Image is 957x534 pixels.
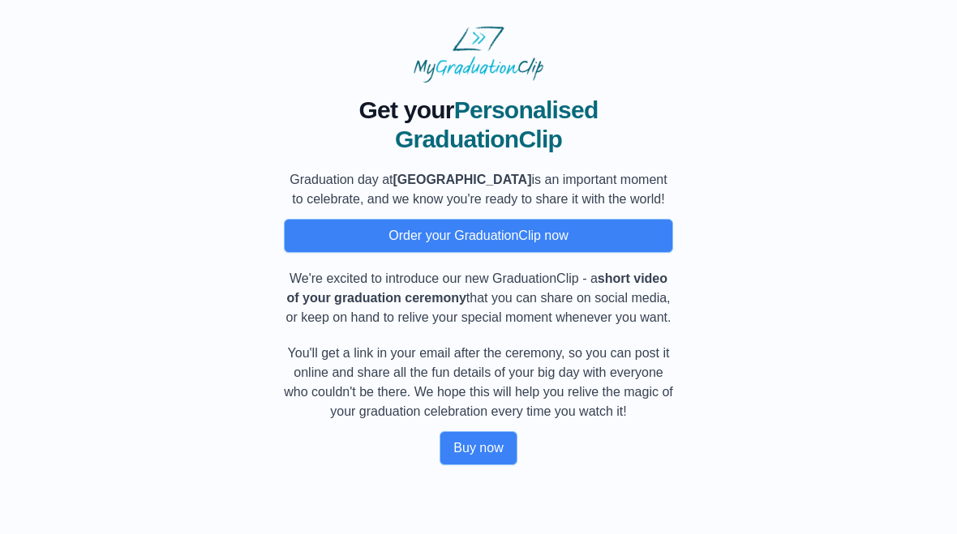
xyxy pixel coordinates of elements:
[286,271,667,305] b: short video of your graduation ceremony
[284,219,673,253] button: Order your GraduationClip now
[440,431,517,465] button: Buy now
[414,26,543,83] img: MyGraduationClip
[393,173,532,186] b: [GEOGRAPHIC_DATA]
[284,170,673,209] p: Graduation day at is an important moment to celebrate, and we know you're ready to share it with ...
[284,344,673,421] p: You'll get a link in your email after the ceremony, so you can post it online and share all the f...
[284,269,673,327] p: We're excited to introduce our new GraduationClip - a that you can share on social media, or keep...
[395,96,599,152] span: Personalised GraduationClip
[358,96,453,123] span: Get your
